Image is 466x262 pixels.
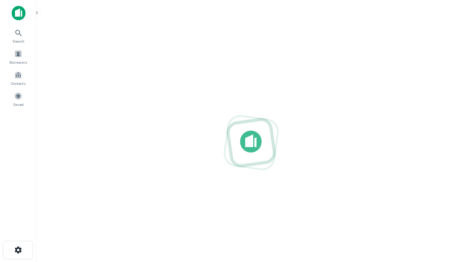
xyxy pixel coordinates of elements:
span: Search [12,38,24,44]
span: Contacts [11,80,25,86]
span: Borrowers [9,59,27,65]
iframe: Chat Widget [430,204,466,239]
a: Borrowers [2,47,34,67]
span: Saved [13,102,24,107]
a: Saved [2,89,34,109]
a: Contacts [2,68,34,88]
img: capitalize-icon.png [12,6,25,20]
a: Search [2,26,34,45]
